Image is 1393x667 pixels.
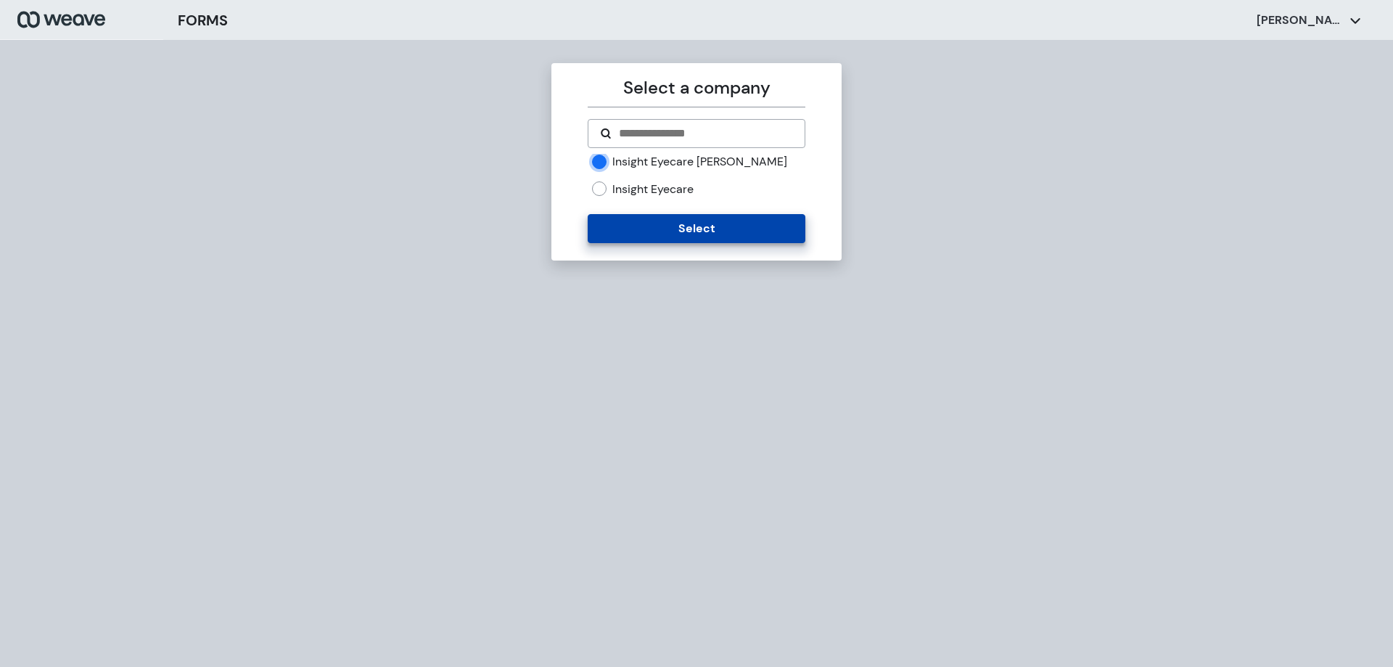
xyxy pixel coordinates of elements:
label: Insight Eyecare [612,181,694,197]
button: Select [588,214,805,243]
label: Insight Eyecare [PERSON_NAME] [612,154,787,170]
p: Select a company [588,75,805,101]
p: [PERSON_NAME] [1257,12,1344,28]
h3: FORMS [178,9,228,31]
input: Search [617,125,792,142]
